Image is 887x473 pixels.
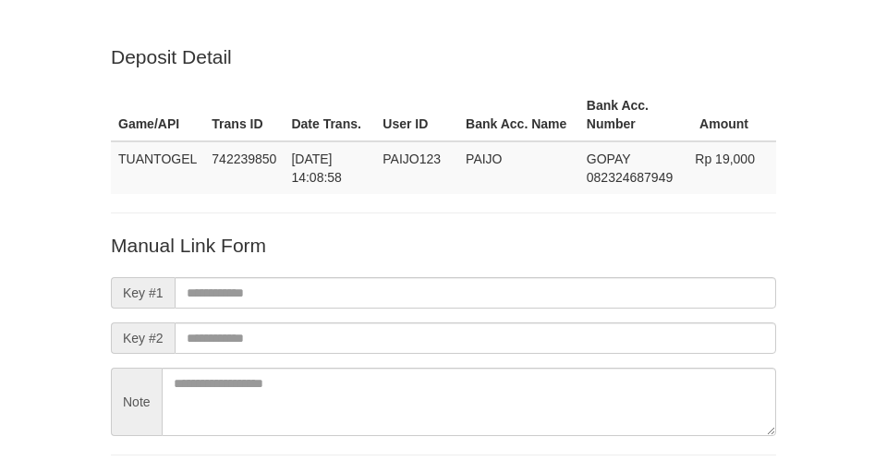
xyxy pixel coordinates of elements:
p: Deposit Detail [111,43,776,70]
th: Amount [687,89,776,141]
p: Manual Link Form [111,232,776,259]
span: GOPAY [587,152,630,166]
th: Date Trans. [284,89,375,141]
span: Rp 19,000 [695,152,755,166]
th: User ID [375,89,458,141]
span: Key #1 [111,277,175,309]
th: Game/API [111,89,204,141]
th: Bank Acc. Name [458,89,579,141]
span: Note [111,368,162,436]
span: [DATE] 14:08:58 [291,152,342,185]
span: Copy 082324687949 to clipboard [587,170,673,185]
td: 742239850 [204,141,284,194]
th: Trans ID [204,89,284,141]
th: Bank Acc. Number [579,89,688,141]
span: PAIJO123 [383,152,441,166]
span: Key #2 [111,322,175,354]
span: PAIJO [466,152,502,166]
td: TUANTOGEL [111,141,204,194]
